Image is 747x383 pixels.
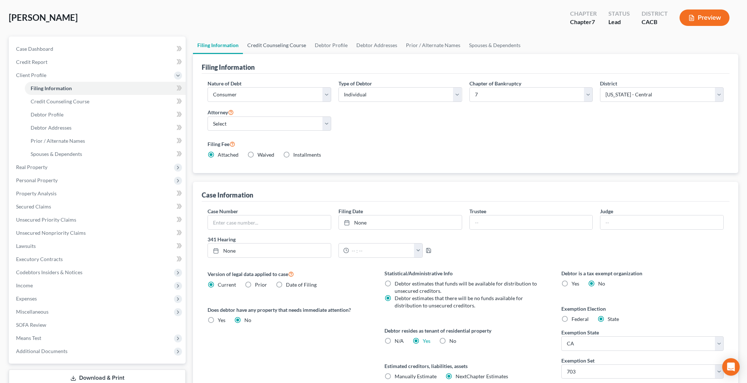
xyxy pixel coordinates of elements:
label: Filing Fee [208,139,724,148]
label: Statistical/Administrative Info [384,269,547,277]
a: Debtor Profile [25,108,186,121]
span: No [449,338,456,344]
button: Preview [680,9,729,26]
a: SOFA Review [10,318,186,332]
a: Prior / Alternate Names [402,37,465,54]
a: Credit Counseling Course [25,95,186,108]
label: Type of Debtor [338,80,372,87]
label: Estimated creditors, liabilities, assets [384,362,547,370]
a: Credit Report [10,55,186,69]
span: Credit Counseling Course [31,98,89,104]
div: CACB [642,18,668,26]
input: -- [600,215,723,229]
span: NextChapter Estimates [456,373,508,379]
div: Lead [608,18,630,26]
span: Installments [293,152,321,158]
span: Client Profile [16,72,46,78]
span: Secured Claims [16,203,51,210]
a: Debtor Profile [310,37,352,54]
label: Judge [600,207,613,215]
a: Case Dashboard [10,42,186,55]
label: Version of legal data applied to case [208,269,370,278]
label: District [600,80,617,87]
label: Nature of Debt [208,80,241,87]
span: Filing Information [31,85,72,91]
input: Enter case number... [208,215,331,229]
span: No [244,317,251,323]
label: Attorney [208,108,234,116]
a: Unsecured Priority Claims [10,213,186,226]
span: Yes [572,280,579,287]
span: Case Dashboard [16,46,53,52]
span: Miscellaneous [16,309,49,315]
label: Exemption Election [561,305,724,313]
span: State [608,316,619,322]
span: Prior / Alternate Names [31,138,85,144]
a: Property Analysis [10,187,186,200]
label: Chapter of Bankruptcy [469,80,521,87]
span: Expenses [16,295,37,302]
span: N/A [395,338,404,344]
div: Status [608,9,630,18]
a: Filing Information [193,37,243,54]
div: Chapter [570,9,597,18]
a: None [208,244,331,257]
span: 7 [592,18,595,25]
span: Income [16,282,33,288]
a: Debtor Addresses [25,121,186,134]
label: Debtor resides as tenant of residential property [384,327,547,334]
label: 341 Hearing [204,235,466,243]
div: Chapter [570,18,597,26]
span: Waived [258,152,274,158]
span: Federal [572,316,589,322]
label: Debtor is a tax exempt organization [561,269,724,277]
label: Exemption State [561,329,599,336]
span: Real Property [16,164,47,170]
a: Spouses & Dependents [465,37,525,54]
label: Case Number [208,207,238,215]
a: Credit Counseling Course [243,37,310,54]
label: Exemption Set [561,357,595,364]
span: Yes [218,317,225,323]
span: Current [218,281,236,288]
span: Spouses & Dependents [31,151,82,157]
a: Spouses & Dependents [25,148,186,161]
a: Prior / Alternate Names [25,134,186,148]
span: Property Analysis [16,190,57,196]
span: No [598,280,605,287]
span: Additional Documents [16,348,67,354]
span: Unsecured Priority Claims [16,217,76,223]
div: Filing Information [202,63,255,72]
a: Secured Claims [10,200,186,213]
a: Executory Contracts [10,253,186,266]
span: Codebtors Insiders & Notices [16,269,82,275]
span: Means Test [16,335,41,341]
input: -- : -- [349,244,414,257]
span: Manually Estimate [395,373,437,379]
label: Filing Date [338,207,363,215]
div: Case Information [202,191,253,199]
a: Unsecured Nonpriority Claims [10,226,186,240]
span: [PERSON_NAME] [9,12,78,23]
span: Debtor Profile [31,111,63,118]
a: Filing Information [25,82,186,95]
label: Trustee [469,207,486,215]
label: Does debtor have any property that needs immediate attention? [208,306,370,314]
span: Debtor estimates that there will be no funds available for distribution to unsecured creditors. [395,295,523,309]
span: Credit Report [16,59,47,65]
span: Lawsuits [16,243,36,249]
span: Debtor estimates that funds will be available for distribution to unsecured creditors. [395,280,537,294]
a: Lawsuits [10,240,186,253]
div: Open Intercom Messenger [722,358,740,376]
span: Prior [255,281,267,288]
a: Yes [423,338,430,344]
span: Attached [218,152,239,158]
span: Executory Contracts [16,256,63,262]
span: Date of Filing [286,281,317,288]
span: SOFA Review [16,322,46,328]
input: -- [470,215,593,229]
span: Debtor Addresses [31,125,71,131]
span: Unsecured Nonpriority Claims [16,230,86,236]
span: Personal Property [16,177,58,183]
a: None [339,215,462,229]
